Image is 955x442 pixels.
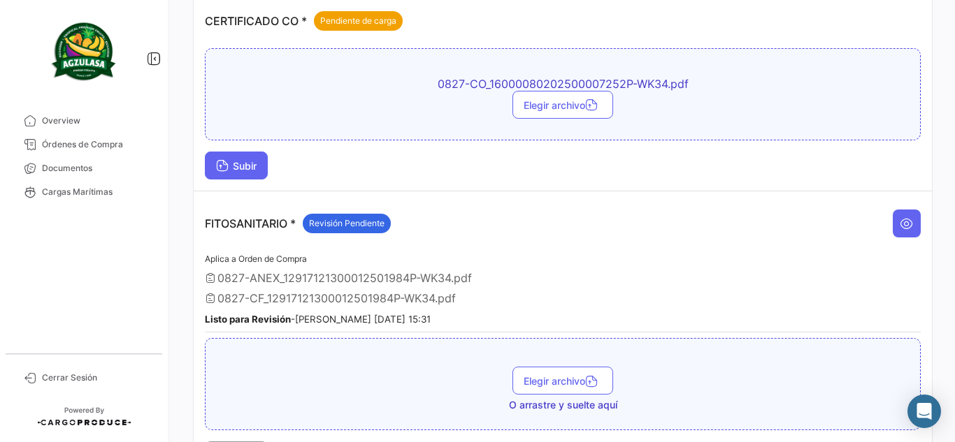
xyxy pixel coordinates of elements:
[512,367,613,395] button: Elegir archivo
[42,138,151,151] span: Órdenes de Compra
[509,398,617,412] span: O arrastre y suelte aquí
[11,156,157,180] a: Documentos
[907,395,941,428] div: Abrir Intercom Messenger
[205,11,403,31] p: CERTIFICADO CO *
[205,214,391,233] p: FITOSANITARIO *
[320,15,396,27] span: Pendiente de carga
[11,133,157,156] a: Órdenes de Compra
[217,271,472,285] span: 0827-ANEX_12917121300012501984P-WK34.pdf
[205,253,307,264] span: Aplica a Orden de Compra
[205,314,291,325] b: Listo para Revisión
[309,217,385,230] span: Revisión Pendiente
[216,160,257,172] span: Subir
[42,162,151,175] span: Documentos
[512,91,613,119] button: Elegir archivo
[217,291,456,305] span: 0827-CF_12917121300012501984P-WK34.pdf
[205,314,431,325] small: - [PERSON_NAME] [DATE] 15:31
[11,109,157,133] a: Overview
[42,371,151,384] span: Cerrar Sesión
[42,186,151,198] span: Cargas Marítimas
[11,180,157,204] a: Cargas Marítimas
[42,115,151,127] span: Overview
[524,99,602,111] span: Elegir archivo
[318,77,807,91] span: 0827-CO_16000080202500007252P-WK34.pdf
[524,375,602,387] span: Elegir archivo
[49,17,119,87] img: agzulasa-logo.png
[205,152,268,179] button: Subir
